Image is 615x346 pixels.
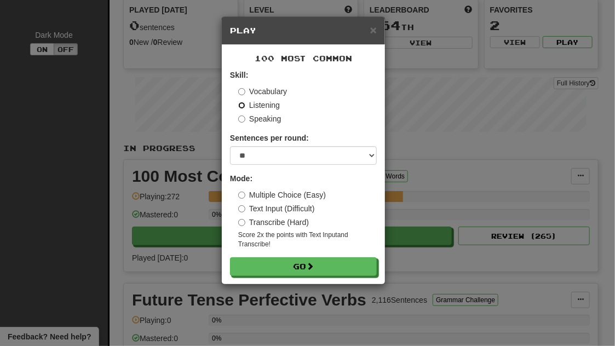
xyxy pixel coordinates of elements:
h5: Play [230,25,377,36]
label: Transcribe (Hard) [238,217,309,228]
input: Listening [238,102,245,109]
small: Score 2x the points with Text Input and Transcribe ! [238,230,377,249]
input: Transcribe (Hard) [238,219,245,226]
input: Speaking [238,116,245,123]
label: Sentences per round: [230,132,309,143]
strong: Mode: [230,174,252,183]
button: Go [230,257,377,276]
label: Speaking [238,113,281,124]
strong: Skill: [230,71,248,79]
label: Listening [238,100,280,111]
span: 100 Most Common [255,54,352,63]
input: Multiple Choice (Easy) [238,192,245,199]
button: Close [370,24,377,36]
label: Vocabulary [238,86,287,97]
input: Text Input (Difficult) [238,205,245,212]
span: × [370,24,377,36]
input: Vocabulary [238,88,245,95]
label: Text Input (Difficult) [238,203,315,214]
label: Multiple Choice (Easy) [238,189,326,200]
